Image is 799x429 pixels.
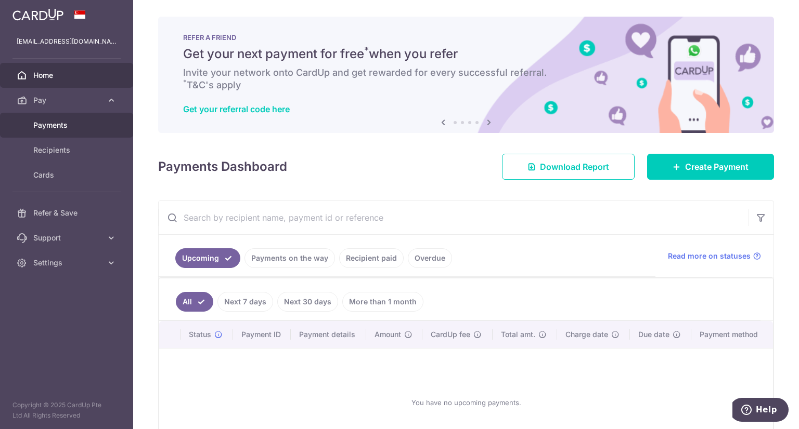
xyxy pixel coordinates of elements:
h6: Invite your network onto CardUp and get rewarded for every successful referral. T&C's apply [183,66,749,91]
a: Next 7 days [217,292,273,312]
span: Read more on statuses [668,251,751,261]
a: Payments on the way [244,248,335,268]
span: Payments [33,120,102,130]
span: Charge date [565,329,608,340]
span: Support [33,233,102,243]
a: Overdue [408,248,452,268]
a: All [176,292,213,312]
span: Recipients [33,145,102,155]
th: Payment details [291,321,366,348]
p: REFER A FRIEND [183,33,749,42]
img: CardUp [12,8,63,21]
th: Payment ID [233,321,291,348]
span: Settings [33,258,102,268]
span: Home [33,70,102,81]
span: Total amt. [501,329,535,340]
span: Refer & Save [33,208,102,218]
input: Search by recipient name, payment id or reference [159,201,749,234]
span: Create Payment [685,160,749,173]
a: Upcoming [175,248,240,268]
a: More than 1 month [342,292,423,312]
h5: Get your next payment for free when you refer [183,46,749,62]
span: Amount [375,329,401,340]
a: Get your referral code here [183,104,290,114]
span: Status [189,329,211,340]
img: RAF banner [158,17,774,133]
span: CardUp fee [431,329,470,340]
p: [EMAIL_ADDRESS][DOMAIN_NAME] [17,36,117,47]
h4: Payments Dashboard [158,157,287,176]
th: Payment method [691,321,773,348]
a: Read more on statuses [668,251,761,261]
span: Download Report [540,160,609,173]
span: Pay [33,95,102,105]
span: Cards [33,170,102,180]
iframe: Opens a widget where you can find more information [732,398,789,424]
a: Create Payment [647,154,774,180]
span: Due date [638,329,669,340]
a: Download Report [502,154,635,180]
a: Next 30 days [277,292,338,312]
a: Recipient paid [339,248,404,268]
